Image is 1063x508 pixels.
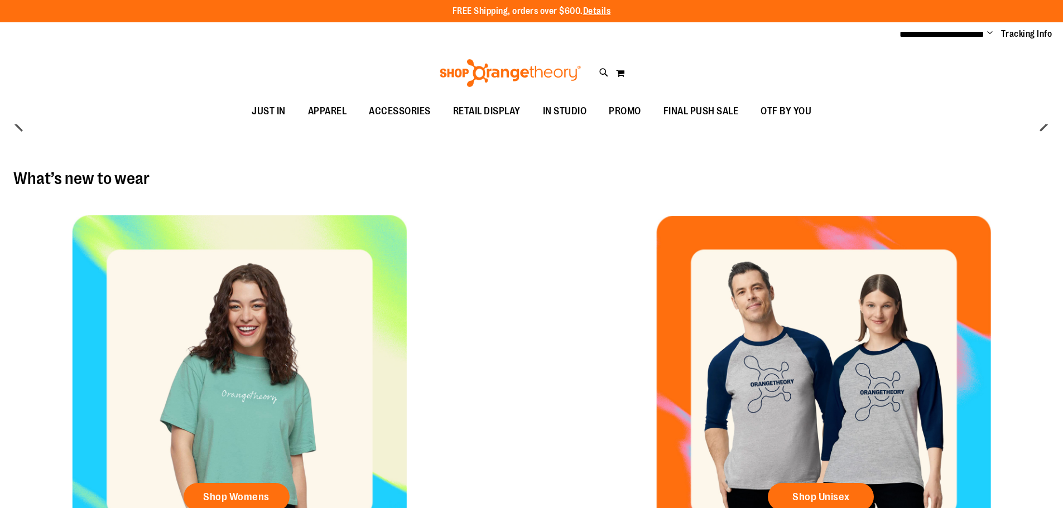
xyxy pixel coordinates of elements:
[1032,113,1055,136] button: next
[308,99,347,124] span: APPAREL
[583,6,611,16] a: Details
[543,99,587,124] span: IN STUDIO
[609,99,641,124] span: PROMO
[663,99,739,124] span: FINAL PUSH SALE
[792,491,850,503] span: Shop Unisex
[8,113,31,136] button: prev
[252,99,286,124] span: JUST IN
[438,59,583,87] img: Shop Orangetheory
[987,28,993,40] button: Account menu
[13,170,1050,187] h2: What’s new to wear
[761,99,811,124] span: OTF BY YOU
[453,99,521,124] span: RETAIL DISPLAY
[369,99,431,124] span: ACCESSORIES
[203,491,270,503] span: Shop Womens
[1001,28,1052,40] a: Tracking Info
[453,5,611,18] p: FREE Shipping, orders over $600.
